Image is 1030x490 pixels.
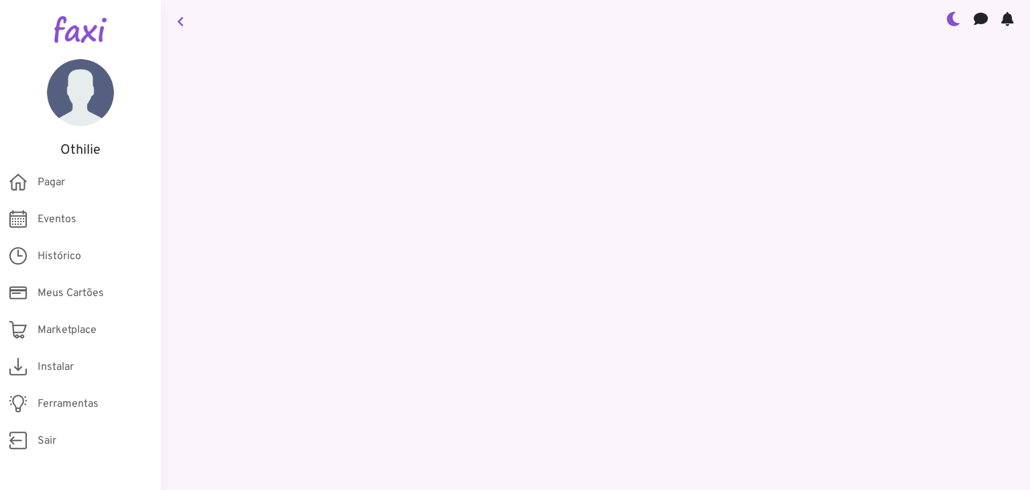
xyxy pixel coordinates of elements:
[38,211,76,228] span: Eventos
[38,248,81,264] span: Histórico
[38,396,99,412] span: Ferramentas
[38,285,104,301] span: Meus Cartões
[38,359,74,375] span: Instalar
[38,175,65,191] span: Pagar
[20,142,141,158] h5: Othilie
[38,322,97,338] span: Marketplace
[38,433,56,449] span: Sair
